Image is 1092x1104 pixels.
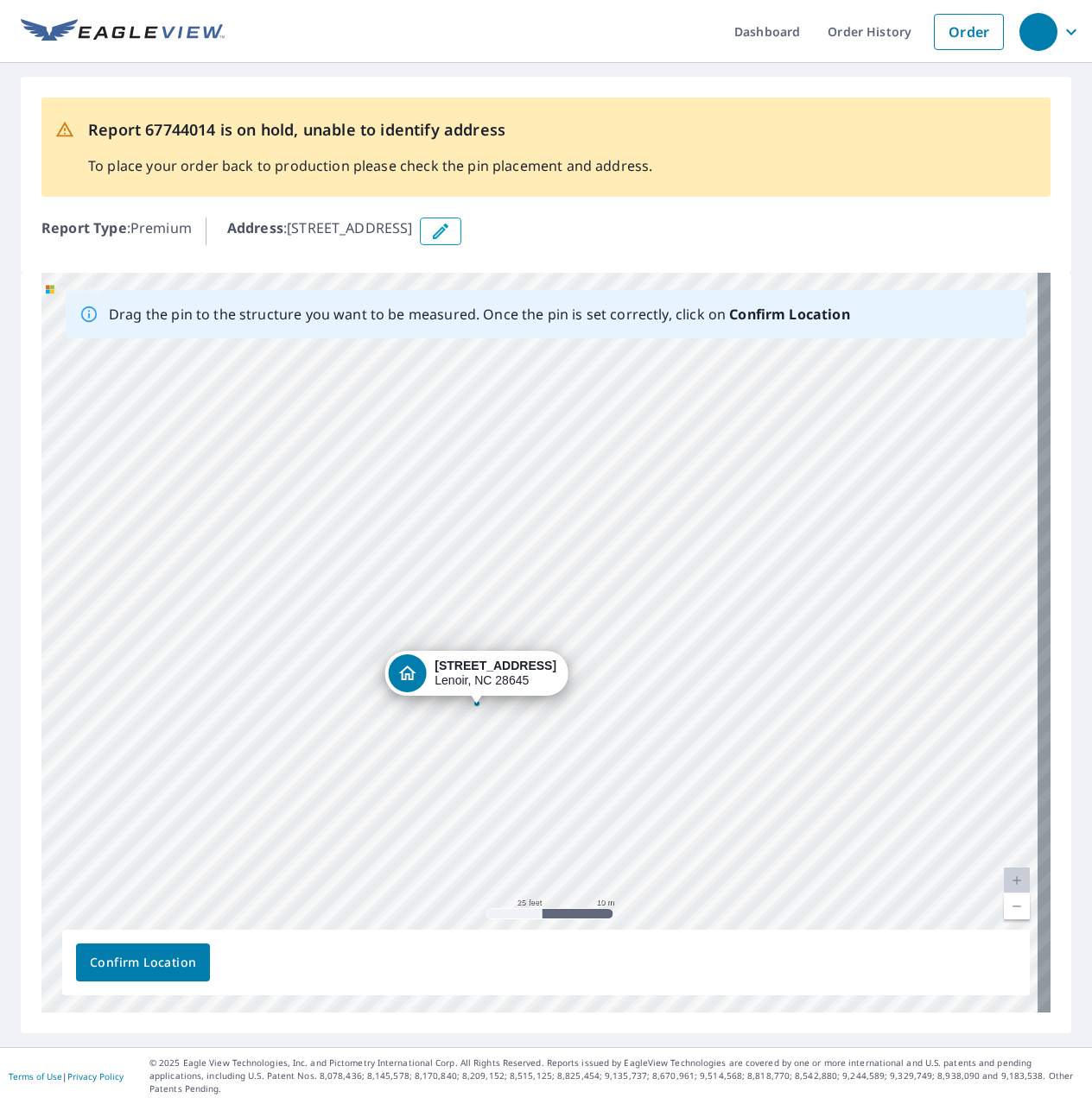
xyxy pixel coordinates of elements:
b: Confirm Location [729,305,849,324]
p: Drag the pin to the structure you want to be measured. Once the pin is set correctly, click on [109,304,850,325]
div: Lenoir, NC 28645 [435,659,556,688]
p: : Premium [41,218,192,245]
a: Current Level 20, Zoom Out [1004,893,1030,919]
strong: [STREET_ADDRESS] [435,659,556,672]
p: © 2025 Eagle View Technologies, Inc. and Pictometry International Corp. All Rights Reserved. Repo... [149,1057,1083,1095]
span: Confirm Location [90,952,196,974]
b: Address [227,218,283,237]
p: : [STREET_ADDRESS] [227,218,413,245]
a: Privacy Policy [67,1070,124,1082]
p: Report 67744014 is on hold, unable to identify address [88,118,652,142]
b: Report Type [41,218,127,237]
div: Dropped pin, building 1, Residential property, 1489 Union Grove Rd Lenoir, NC 28645 [384,651,568,704]
a: Order [934,14,1004,50]
a: Terms of Use [9,1070,62,1082]
img: EV Logo [21,19,225,45]
p: | [9,1071,124,1082]
button: Confirm Location [76,943,210,981]
a: Current Level 20, Zoom In Disabled [1004,867,1030,893]
p: To place your order back to production please check the pin placement and address. [88,155,652,176]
